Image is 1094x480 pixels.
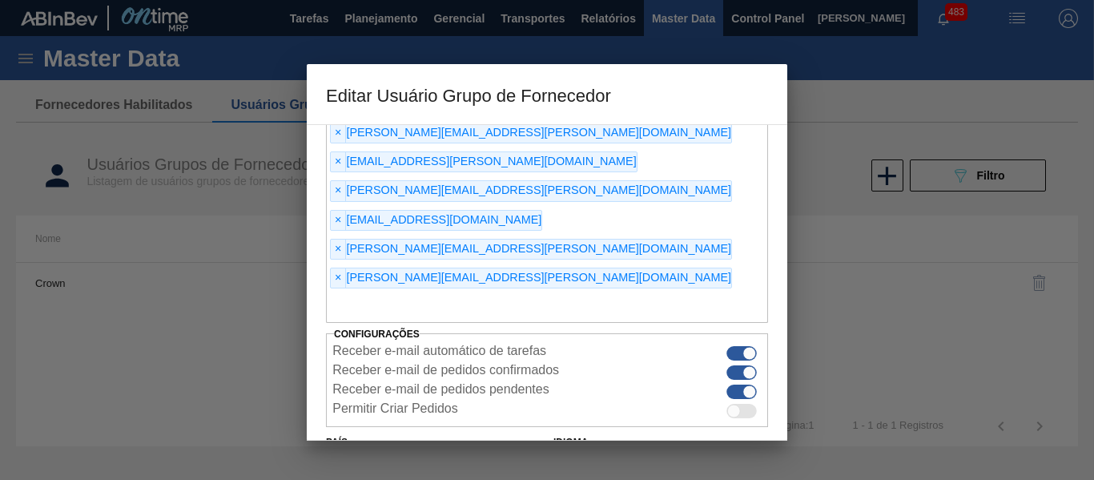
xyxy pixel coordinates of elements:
[330,123,732,143] div: [PERSON_NAME][EMAIL_ADDRESS][PERSON_NAME][DOMAIN_NAME]
[330,239,732,260] div: [PERSON_NAME][EMAIL_ADDRESS][PERSON_NAME][DOMAIN_NAME]
[330,180,732,201] div: [PERSON_NAME][EMAIL_ADDRESS][PERSON_NAME][DOMAIN_NAME]
[331,240,346,259] span: ×
[331,268,346,288] span: ×
[330,210,542,231] div: [EMAIL_ADDRESS][DOMAIN_NAME]
[330,151,637,172] div: [EMAIL_ADDRESS][PERSON_NAME][DOMAIN_NAME]
[553,437,588,448] label: Idioma
[332,344,546,363] label: Receber e-mail automático de tarefas
[332,401,457,421] label: Permitir Criar Pedidos
[334,329,420,340] label: Configurações
[331,211,346,230] span: ×
[326,437,348,448] label: País
[331,181,346,200] span: ×
[330,268,732,288] div: [PERSON_NAME][EMAIL_ADDRESS][PERSON_NAME][DOMAIN_NAME]
[331,123,346,143] span: ×
[332,382,549,401] label: Receber e-mail de pedidos pendentes
[307,64,787,125] h3: Editar Usuário Grupo de Fornecedor
[332,363,559,382] label: Receber e-mail de pedidos confirmados
[331,152,346,171] span: ×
